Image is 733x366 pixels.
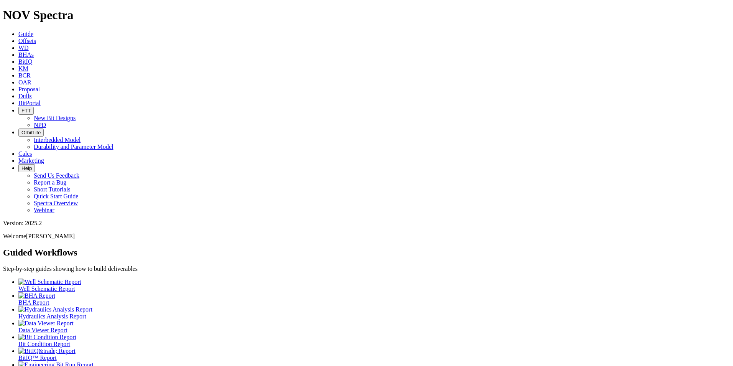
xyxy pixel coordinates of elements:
[18,354,57,361] span: BitIQ™ Report
[3,265,730,272] p: Step-by-step guides showing how to build deliverables
[26,233,75,239] span: [PERSON_NAME]
[34,186,71,193] a: Short Tutorials
[18,341,70,347] span: Bit Condition Report
[34,137,81,143] a: Interbedded Model
[18,129,44,137] button: OrbitLite
[18,348,76,354] img: BitIQ&trade; Report
[34,172,79,179] a: Send Us Feedback
[21,108,31,114] span: FTT
[21,165,32,171] span: Help
[18,45,29,51] a: WD
[18,306,92,313] img: Hydraulics Analysis Report
[18,306,730,320] a: Hydraulics Analysis Report Hydraulics Analysis Report
[18,313,86,320] span: Hydraulics Analysis Report
[18,164,35,172] button: Help
[18,58,32,65] a: BitIQ
[21,130,41,135] span: OrbitLite
[18,285,75,292] span: Well Schematic Report
[18,100,41,106] a: BitPortal
[34,207,54,213] a: Webinar
[18,86,40,92] a: Proposal
[18,334,730,347] a: Bit Condition Report Bit Condition Report
[3,220,730,227] div: Version: 2025.2
[18,279,730,292] a: Well Schematic Report Well Schematic Report
[18,292,730,306] a: BHA Report BHA Report
[3,8,730,22] h1: NOV Spectra
[34,143,113,150] a: Durability and Parameter Model
[18,38,36,44] a: Offsets
[18,334,76,341] img: Bit Condition Report
[18,327,67,333] span: Data Viewer Report
[3,247,730,258] h2: Guided Workflows
[18,93,32,99] a: Dulls
[18,279,81,285] img: Well Schematic Report
[18,320,74,327] img: Data Viewer Report
[18,292,55,299] img: BHA Report
[34,115,76,121] a: New Bit Designs
[18,150,32,157] a: Calcs
[18,72,31,79] a: BCR
[18,51,34,58] a: BHAs
[18,320,730,333] a: Data Viewer Report Data Viewer Report
[34,179,66,186] a: Report a Bug
[34,193,78,199] a: Quick Start Guide
[18,107,34,115] button: FTT
[18,157,44,164] a: Marketing
[18,31,33,37] a: Guide
[18,348,730,361] a: BitIQ&trade; Report BitIQ™ Report
[18,79,31,86] a: OAR
[3,233,730,240] p: Welcome
[18,299,49,306] span: BHA Report
[18,65,28,72] a: KM
[34,200,78,206] a: Spectra Overview
[34,122,46,128] a: NPD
